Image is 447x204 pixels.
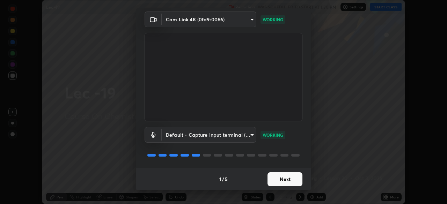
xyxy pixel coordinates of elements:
[225,175,228,183] h4: 5
[268,172,302,186] button: Next
[263,16,283,23] p: WORKING
[222,175,224,183] h4: /
[263,132,283,138] p: WORKING
[219,175,221,183] h4: 1
[162,12,256,27] div: Cam Link 4K (0fd9:0066)
[162,127,256,143] div: Cam Link 4K (0fd9:0066)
